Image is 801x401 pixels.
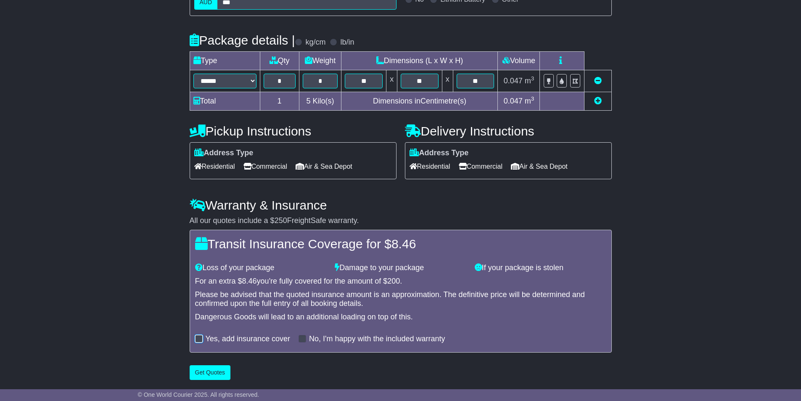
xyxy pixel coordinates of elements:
[531,96,534,102] sup: 3
[442,70,453,92] td: x
[206,335,290,344] label: Yes, add insurance cover
[195,290,606,308] div: Please be advised that the quoted insurance amount is an approximation. The definitive price will...
[525,77,534,85] span: m
[260,92,299,111] td: 1
[195,277,606,286] div: For an extra $ you're fully covered for the amount of $ .
[330,263,471,273] div: Damage to your package
[194,160,235,173] span: Residential
[341,52,498,70] td: Dimensions (L x W x H)
[386,70,397,92] td: x
[190,216,612,226] div: All our quotes include a $ FreightSafe warranty.
[296,160,352,173] span: Air & Sea Depot
[190,365,231,380] button: Get Quotes
[387,277,400,285] span: 200
[531,75,534,82] sup: 3
[306,97,310,105] span: 5
[305,38,325,47] label: kg/cm
[471,263,611,273] div: If your package is stolen
[525,97,534,105] span: m
[191,263,331,273] div: Loss of your package
[243,160,287,173] span: Commercial
[594,97,602,105] a: Add new item
[299,52,341,70] td: Weight
[410,149,469,158] label: Address Type
[299,92,341,111] td: Kilo(s)
[504,77,523,85] span: 0.047
[405,124,612,138] h4: Delivery Instructions
[138,391,259,398] span: © One World Courier 2025. All rights reserved.
[340,38,354,47] label: lb/in
[260,52,299,70] td: Qty
[190,198,612,212] h4: Warranty & Insurance
[190,52,260,70] td: Type
[309,335,445,344] label: No, I'm happy with the included warranty
[594,77,602,85] a: Remove this item
[459,160,502,173] span: Commercial
[190,92,260,111] td: Total
[498,52,540,70] td: Volume
[190,33,295,47] h4: Package details |
[410,160,450,173] span: Residential
[194,149,254,158] label: Address Type
[504,97,523,105] span: 0.047
[391,237,416,251] span: 8.46
[511,160,568,173] span: Air & Sea Depot
[190,124,397,138] h4: Pickup Instructions
[341,92,498,111] td: Dimensions in Centimetre(s)
[275,216,287,225] span: 250
[195,313,606,322] div: Dangerous Goods will lead to an additional loading on top of this.
[242,277,257,285] span: 8.46
[195,237,606,251] h4: Transit Insurance Coverage for $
